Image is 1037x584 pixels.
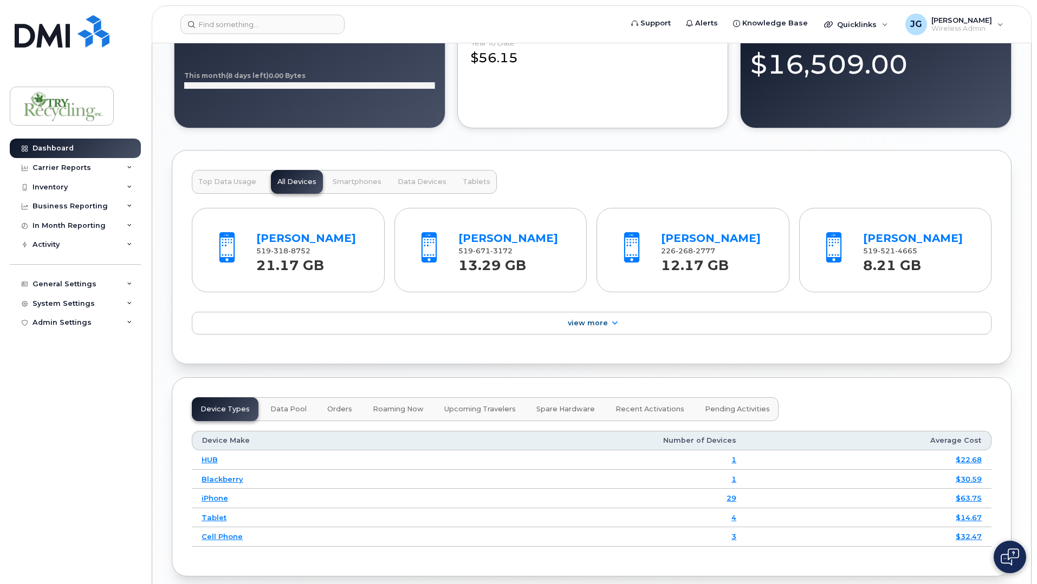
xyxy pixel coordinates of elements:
span: Smartphones [333,178,381,186]
a: Cell Phone [202,532,243,541]
strong: 12.17 GB [661,251,729,273]
span: Quicklinks [837,20,877,29]
div: Jorg Gelz [898,14,1011,35]
div: $56.15 [471,39,715,67]
span: Spare Hardware [536,405,595,414]
input: Find something... [180,15,345,34]
a: 1 [731,455,736,464]
span: 519 [863,247,917,255]
span: Alerts [695,18,718,29]
a: $32.47 [956,532,982,541]
a: $30.59 [956,475,982,483]
span: Pending Activities [705,405,770,414]
a: View More [192,312,991,334]
span: Tablets [463,178,490,186]
button: Top Data Usage [192,170,263,194]
div: Quicklinks [816,14,896,35]
th: Average Cost [746,431,991,450]
span: 519 [458,247,513,255]
span: 671 [473,247,490,255]
span: Support [640,18,671,29]
a: Knowledge Base [725,12,815,34]
div: $16,509.00 [750,36,1001,83]
span: JG [910,18,922,31]
span: 2777 [693,247,715,255]
button: Tablets [456,170,497,194]
strong: 21.17 GB [256,251,324,273]
a: 1 [731,475,736,483]
th: Number of Devices [426,431,746,450]
strong: 13.29 GB [458,251,526,273]
a: $14.67 [956,513,982,522]
span: Upcoming Travelers [444,405,516,414]
span: 4665 [895,247,917,255]
strong: 8.21 GB [863,251,921,273]
span: Roaming Now [373,405,424,414]
span: Wireless Admin [931,24,992,33]
tspan: 0.00 Bytes [269,71,306,80]
button: Smartphones [326,170,388,194]
a: Blackberry [202,475,243,483]
span: Data Devices [398,178,446,186]
span: 268 [676,247,693,255]
a: Support [624,12,678,34]
span: 318 [271,247,288,255]
a: 3 [731,532,736,541]
button: Data Devices [391,170,453,194]
a: $22.68 [956,455,982,464]
span: 226 [661,247,715,255]
span: 519 [256,247,310,255]
span: Recent Activations [615,405,684,414]
a: iPhone [202,494,228,502]
a: Tablet [202,513,226,522]
span: [PERSON_NAME] [931,16,992,24]
span: Data Pool [270,405,307,414]
img: Open chat [1001,548,1019,566]
a: [PERSON_NAME] [863,232,963,245]
span: 3172 [490,247,513,255]
span: Orders [327,405,352,414]
span: Knowledge Base [742,18,808,29]
a: [PERSON_NAME] [661,232,761,245]
tspan: This month [184,71,226,80]
span: 8752 [288,247,310,255]
a: [PERSON_NAME] [256,232,356,245]
tspan: (8 days left) [226,71,269,80]
a: $63.75 [956,494,982,502]
span: Top Data Usage [198,178,256,186]
a: HUB [202,455,218,464]
a: Alerts [678,12,725,34]
a: [PERSON_NAME] [458,232,558,245]
a: 29 [727,494,736,502]
span: View More [568,319,608,327]
a: 4 [731,513,736,522]
span: 521 [878,247,895,255]
th: Device Make [192,431,426,450]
